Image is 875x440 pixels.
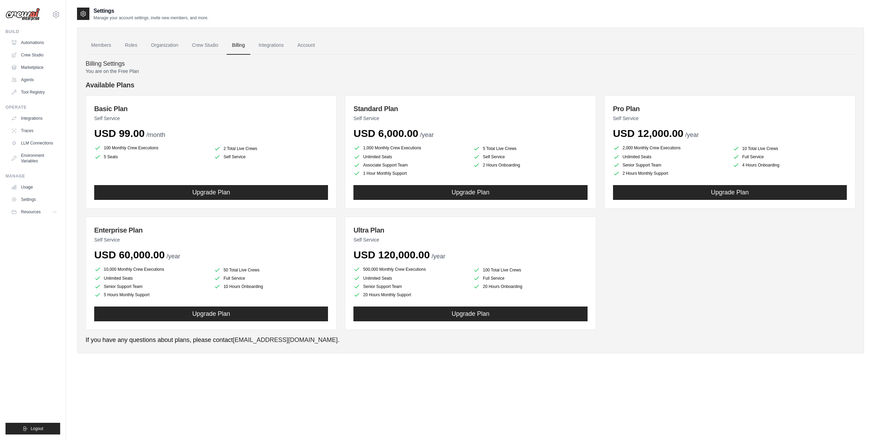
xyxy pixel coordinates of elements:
div: Operate [6,105,60,110]
li: 2,000 Monthly Crew Executions [613,144,727,152]
li: 100 Total Live Crews [473,267,587,273]
li: Self Service [214,153,328,160]
li: 4 Hours Onboarding [733,162,847,169]
a: Traces [8,125,60,136]
span: Resources [21,209,41,215]
p: Self Service [613,115,847,122]
h3: Ultra Plan [353,225,587,235]
a: Roles [119,36,143,55]
li: 2 Hours Monthly Support [613,170,727,177]
a: Marketplace [8,62,60,73]
li: Senior Support Team [94,283,208,290]
h3: Enterprise Plan [94,225,328,235]
li: 2 Total Live Crews [214,145,328,152]
button: Upgrade Plan [353,307,587,321]
a: Settings [8,194,60,205]
li: 5 Total Live Crews [473,145,587,152]
a: Account [292,36,320,55]
span: USD 6,000.00 [353,128,418,139]
li: Senior Support Team [613,162,727,169]
a: Crew Studio [8,50,60,61]
li: Full Service [214,275,328,282]
p: Self Service [94,115,328,122]
li: 20 Hours Monthly Support [353,291,468,298]
li: 5 Hours Monthly Support [94,291,208,298]
li: Full Service [473,275,587,282]
li: Full Service [733,153,847,160]
button: Upgrade Plan [94,185,328,200]
span: Logout [31,426,43,431]
a: Members [86,36,117,55]
li: Associate Support Team [353,162,468,169]
p: Self Service [353,236,587,243]
li: Unlimited Seats [94,275,208,282]
span: USD 120,000.00 [353,249,430,260]
p: Self Service [353,115,587,122]
button: Resources [8,206,60,217]
li: 5 Seats [94,153,208,160]
a: Agents [8,74,60,85]
span: USD 12,000.00 [613,128,683,139]
span: USD 60,000.00 [94,249,165,260]
li: 10,000 Monthly Crew Executions [94,265,208,273]
li: Unlimited Seats [353,153,468,160]
li: 20 Hours Onboarding [473,283,587,290]
span: /year [420,131,434,138]
a: Organization [145,36,184,55]
h2: Settings [94,7,208,15]
p: If you have any questions about plans, please contact . [86,335,855,345]
h3: Standard Plan [353,104,587,114]
a: Billing [227,36,250,55]
div: Manage [6,173,60,179]
li: Self Service [473,153,587,160]
span: /year [431,253,445,260]
li: 10 Total Live Crews [733,145,847,152]
li: 10 Hours Onboarding [214,283,328,290]
a: Automations [8,37,60,48]
p: Manage your account settings, invite new members, and more. [94,15,208,21]
button: Logout [6,423,60,434]
a: Integrations [8,113,60,124]
a: Tool Registry [8,87,60,98]
img: Logo [6,8,40,21]
a: LLM Connections [8,138,60,149]
li: Senior Support Team [353,283,468,290]
li: Unlimited Seats [353,275,468,282]
li: 1 Hour Monthly Support [353,170,468,177]
div: Build [6,29,60,34]
span: /year [166,253,180,260]
span: USD 99.00 [94,128,145,139]
a: Integrations [253,36,289,55]
p: You are on the Free Plan [86,68,855,75]
a: Crew Studio [187,36,224,55]
span: /month [146,131,165,138]
a: Environment Variables [8,150,60,167]
h4: Billing Settings [86,60,855,68]
li: 50 Total Live Crews [214,267,328,273]
li: Unlimited Seats [613,153,727,160]
h3: Pro Plan [613,104,847,114]
span: /year [685,131,699,138]
p: Self Service [94,236,328,243]
a: Usage [8,182,60,193]
li: 500,000 Monthly Crew Executions [353,265,468,273]
h3: Basic Plan [94,104,328,114]
li: 2 Hours Onboarding [473,162,587,169]
button: Upgrade Plan [94,307,328,321]
h4: Available Plans [86,80,855,90]
a: [EMAIL_ADDRESS][DOMAIN_NAME] [233,336,338,343]
li: 1,000 Monthly Crew Executions [353,144,468,152]
li: 100 Monthly Crew Executions [94,144,208,152]
button: Upgrade Plan [613,185,847,200]
button: Upgrade Plan [353,185,587,200]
